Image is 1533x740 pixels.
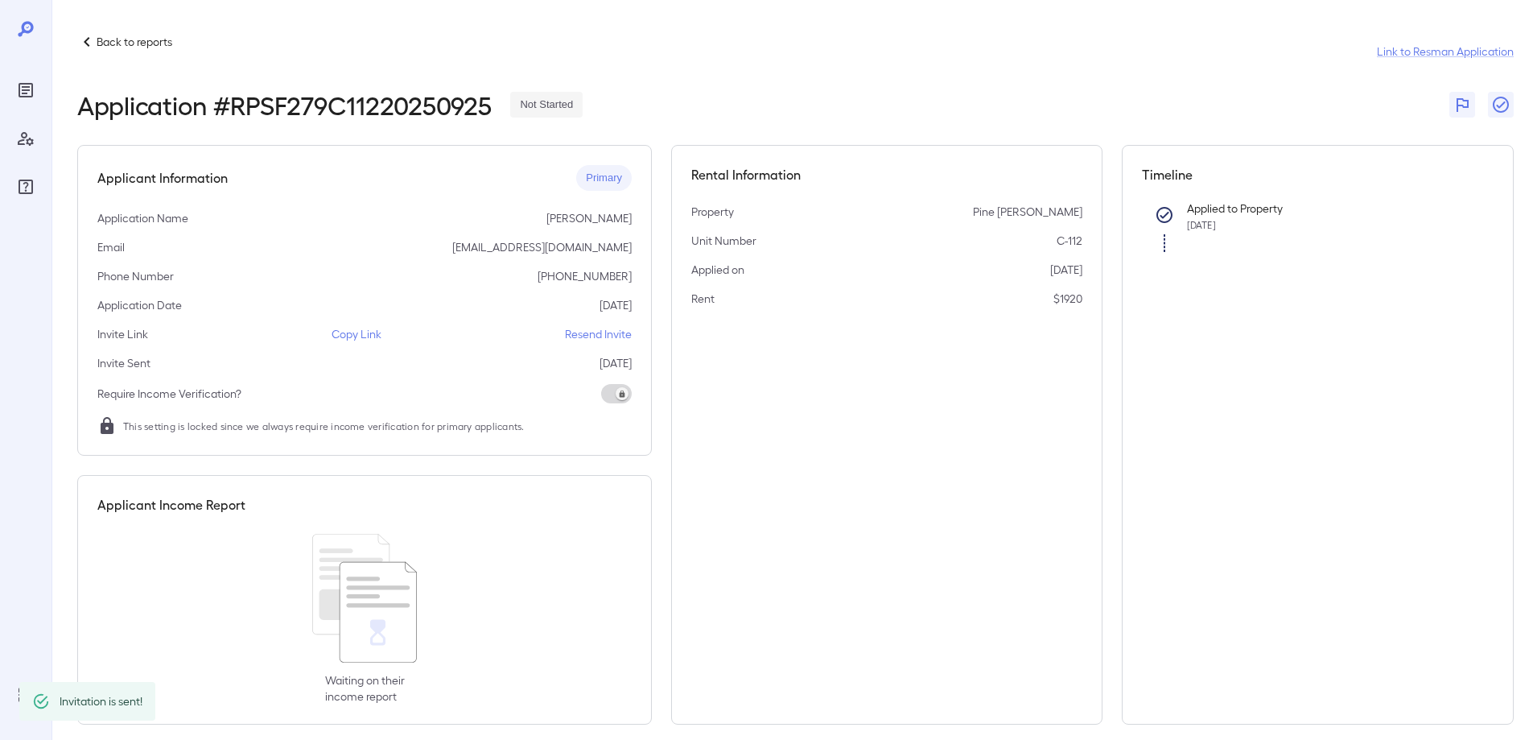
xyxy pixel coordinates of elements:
[546,210,632,226] p: [PERSON_NAME]
[13,682,39,708] div: Log Out
[97,34,172,50] p: Back to reports
[13,77,39,103] div: Reports
[600,355,632,371] p: [DATE]
[691,233,756,249] p: Unit Number
[691,204,734,220] p: Property
[691,291,715,307] p: Rent
[973,204,1082,220] p: Pine [PERSON_NAME]
[1377,43,1514,60] a: Link to Resman Application
[97,386,241,402] p: Require Income Verification?
[600,297,632,313] p: [DATE]
[97,326,148,342] p: Invite Link
[691,165,1082,184] h5: Rental Information
[123,418,525,434] span: This setting is locked since we always require income verification for primary applicants.
[1488,92,1514,118] button: Close Report
[97,495,245,515] h5: Applicant Income Report
[1187,201,1469,217] p: Applied to Property
[97,355,150,371] p: Invite Sent
[452,239,632,255] p: [EMAIL_ADDRESS][DOMAIN_NAME]
[97,210,188,226] p: Application Name
[1050,262,1082,278] p: [DATE]
[538,268,632,284] p: [PHONE_NUMBER]
[332,326,381,342] p: Copy Link
[1142,165,1494,184] h5: Timeline
[1053,291,1082,307] p: $1920
[97,168,228,188] h5: Applicant Information
[13,126,39,151] div: Manage Users
[60,687,142,716] div: Invitation is sent!
[325,672,405,705] p: Waiting on their income report
[97,268,174,284] p: Phone Number
[510,97,583,113] span: Not Started
[691,262,744,278] p: Applied on
[97,297,182,313] p: Application Date
[565,326,632,342] p: Resend Invite
[77,90,491,119] h2: Application # RPSF279C11220250925
[1187,219,1216,230] span: [DATE]
[1449,92,1475,118] button: Flag Report
[576,171,632,186] span: Primary
[97,239,125,255] p: Email
[1057,233,1082,249] p: C-112
[13,174,39,200] div: FAQ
